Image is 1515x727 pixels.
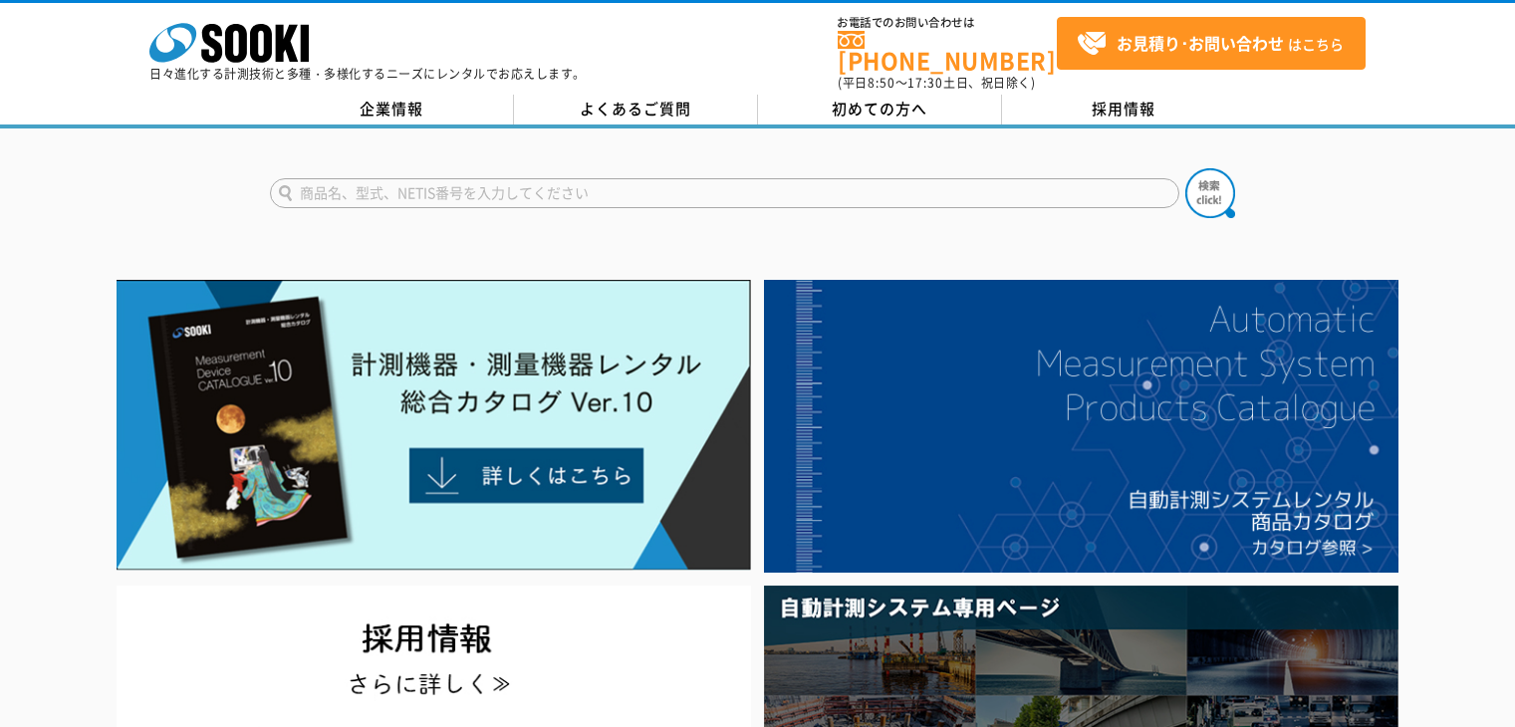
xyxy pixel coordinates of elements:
[1077,29,1344,59] span: はこちら
[270,178,1179,208] input: 商品名、型式、NETIS番号を入力してください
[764,280,1398,573] img: 自動計測システムカタログ
[270,95,514,124] a: 企業情報
[838,74,1035,92] span: (平日 ～ 土日、祝日除く)
[868,74,895,92] span: 8:50
[758,95,1002,124] a: 初めての方へ
[838,17,1057,29] span: お電話でのお問い合わせは
[1185,168,1235,218] img: btn_search.png
[1057,17,1366,70] a: お見積り･お問い合わせはこちら
[907,74,943,92] span: 17:30
[1117,31,1284,55] strong: お見積り･お問い合わせ
[832,98,927,120] span: 初めての方へ
[514,95,758,124] a: よくあるご質問
[117,280,751,571] img: Catalog Ver10
[838,31,1057,72] a: [PHONE_NUMBER]
[1002,95,1246,124] a: 採用情報
[149,68,586,80] p: 日々進化する計測技術と多種・多様化するニーズにレンタルでお応えします。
